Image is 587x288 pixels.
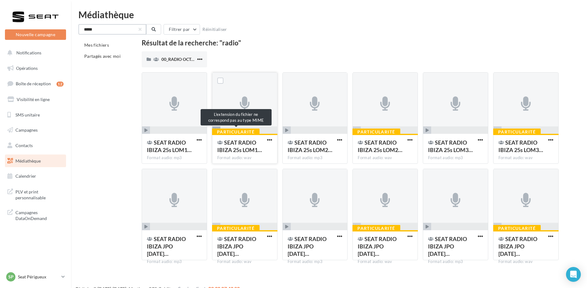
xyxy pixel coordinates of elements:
span: Campagnes DataOnDemand [15,208,64,222]
div: Format audio: mp3 [288,259,343,265]
span: Opérations [16,66,38,71]
span: Notifications [16,50,41,55]
div: Particularité [352,225,400,232]
a: Campagnes DataOnDemand [4,206,67,224]
span: Mes fichiers [84,42,109,48]
div: Format audio: mp3 [147,259,202,265]
a: PLV et print personnalisable [4,185,67,203]
div: Médiathèque [78,10,580,19]
div: Particularité [212,225,260,232]
button: Nouvelle campagne [5,29,66,40]
p: Seat Périgueux [18,274,59,280]
span: Calendrier [15,173,36,179]
span: Contacts [15,143,33,148]
div: Format audio: wav [498,259,553,265]
span: SEAT RADIO IBIZA 25s LOM1 11.09.25 [147,139,192,153]
span: Visibilité en ligne [17,97,50,102]
a: SMS unitaire [4,108,67,121]
a: Boîte de réception12 [4,77,67,90]
a: Campagnes [4,124,67,137]
div: Format audio: wav [217,259,272,265]
span: Campagnes [15,127,38,133]
span: SEAT RADIO IBIZA 25s LOM3 11.09.25 [428,139,473,153]
a: Visibilité en ligne [4,93,67,106]
div: Résultat de la recherche: "radio" [142,40,559,46]
span: Partagés avec moi [84,53,121,59]
div: Particularité [493,129,541,135]
span: SEAT RADIO IBIZA JPO OCT 25s LOM3 12.09.25 [498,235,537,257]
button: Réinitialiser [200,26,230,33]
span: SEAT RADIO IBIZA 25s LOM2 11.09.25 [288,139,332,153]
div: L'extension du fichier ne correspond pas au type MIME [201,109,272,125]
a: Contacts [4,139,67,152]
span: Boîte de réception [16,81,51,86]
div: Format audio: mp3 [428,155,483,161]
div: Format audio: wav [498,155,553,161]
a: SP Seat Périgueux [5,271,66,283]
div: Format audio: mp3 [428,259,483,265]
div: Format audio: wav [217,155,272,161]
div: Format audio: wav [358,259,413,265]
span: SEAT RADIO IBIZA JPO OCT 25s LOM3 12.09.25 [428,235,467,257]
span: SEAT RADIO IBIZA JPO OCT 25s LOM2 12.09.25 [358,235,397,257]
span: SEAT RADIO IBIZA JPO OCT 25s LOM1 12.09.25 [217,235,256,257]
span: SMS unitaire [15,112,40,117]
div: 12 [56,82,64,87]
span: 00_RADIO OCTOBRE [161,57,202,62]
div: Format audio: mp3 [288,155,343,161]
span: SEAT RADIO IBIZA JPO OCT 25s LOM1 12.09.25 [147,235,186,257]
a: Médiathèque [4,155,67,167]
div: Particularité [212,129,260,135]
button: Filtrer par [164,24,200,35]
a: Calendrier [4,170,67,183]
span: SEAT RADIO IBIZA 25s LOM2 11.09.25 [358,139,402,153]
div: Particularité [352,129,400,135]
span: SEAT RADIO IBIZA JPO OCT 25s LOM2 12.09.25 [288,235,327,257]
button: Notifications [4,46,65,59]
div: Particularité [493,225,541,232]
div: Format audio: wav [358,155,413,161]
a: Opérations [4,62,67,75]
span: Médiathèque [15,158,41,163]
span: SEAT RADIO IBIZA 25s LOM1 11.09.25 [217,139,262,153]
div: Open Intercom Messenger [566,267,581,282]
span: PLV et print personnalisable [15,188,64,201]
div: Format audio: mp3 [147,155,202,161]
span: SP [8,274,14,280]
span: SEAT RADIO IBIZA 25s LOM3 11.09.25 [498,139,543,153]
